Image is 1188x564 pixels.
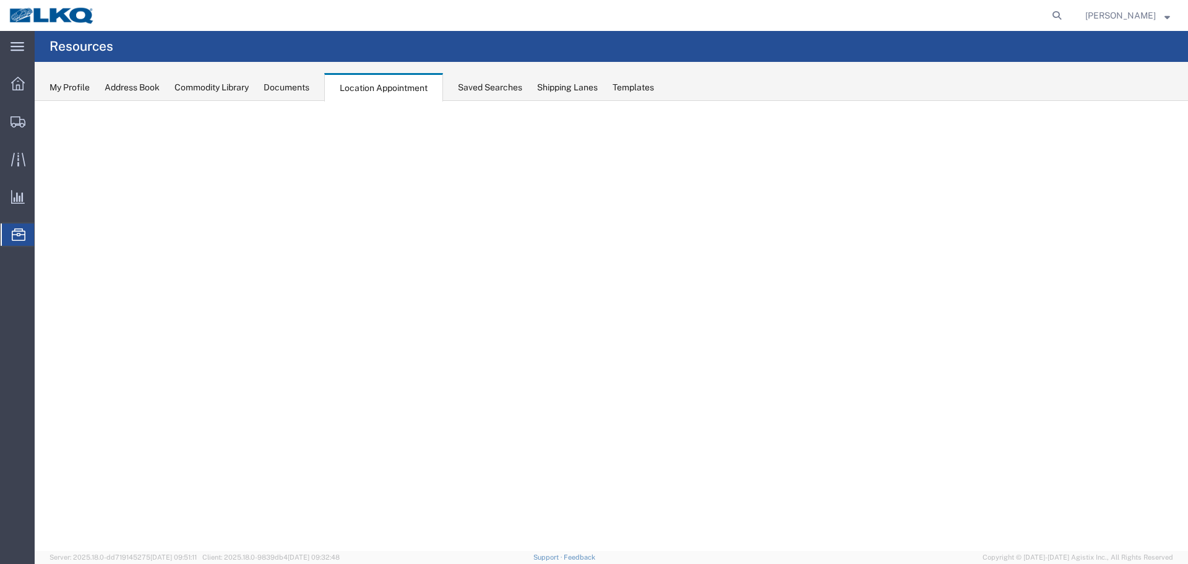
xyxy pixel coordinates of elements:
a: Feedback [564,553,595,561]
div: Location Appointment [324,73,443,102]
iframe: FS Legacy Container [35,101,1188,551]
span: Server: 2025.18.0-dd719145275 [49,553,197,561]
div: Documents [264,81,309,94]
span: William Haney [1085,9,1156,22]
div: Templates [613,81,654,94]
div: Shipping Lanes [537,81,598,94]
span: Client: 2025.18.0-9839db4 [202,553,340,561]
a: Support [533,553,564,561]
span: [DATE] 09:51:11 [150,553,197,561]
span: Copyright © [DATE]-[DATE] Agistix Inc., All Rights Reserved [983,552,1173,563]
button: [PERSON_NAME] [1085,8,1171,23]
div: My Profile [49,81,90,94]
div: Saved Searches [458,81,522,94]
div: Commodity Library [174,81,249,94]
h4: Resources [49,31,113,62]
div: Address Book [105,81,160,94]
span: [DATE] 09:32:48 [288,553,340,561]
img: logo [9,6,95,25]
